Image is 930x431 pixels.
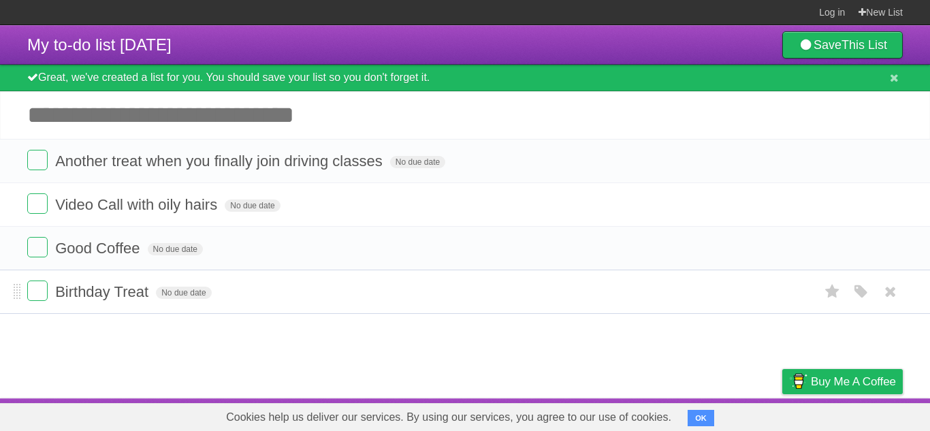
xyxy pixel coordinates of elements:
img: Buy me a coffee [789,370,807,393]
span: Good Coffee [55,240,143,257]
a: Buy me a coffee [782,369,903,394]
label: Star task [820,281,846,303]
button: OK [688,410,714,426]
span: Cookies help us deliver our services. By using our services, you agree to our use of cookies. [212,404,685,431]
span: Video Call with oily hairs [55,196,221,213]
label: Done [27,237,48,257]
label: Done [27,281,48,301]
a: Terms [718,402,748,428]
a: SaveThis List [782,31,903,59]
span: Birthday Treat [55,283,152,300]
a: Developers [646,402,701,428]
span: No due date [148,243,203,255]
span: No due date [390,156,445,168]
span: No due date [156,287,211,299]
a: Suggest a feature [817,402,903,428]
span: My to-do list [DATE] [27,35,172,54]
label: Done [27,150,48,170]
span: No due date [225,199,280,212]
span: Buy me a coffee [811,370,896,394]
a: About [601,402,630,428]
span: Another treat when you finally join driving classes [55,153,386,170]
a: Privacy [765,402,800,428]
label: Done [27,193,48,214]
b: This List [841,38,887,52]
